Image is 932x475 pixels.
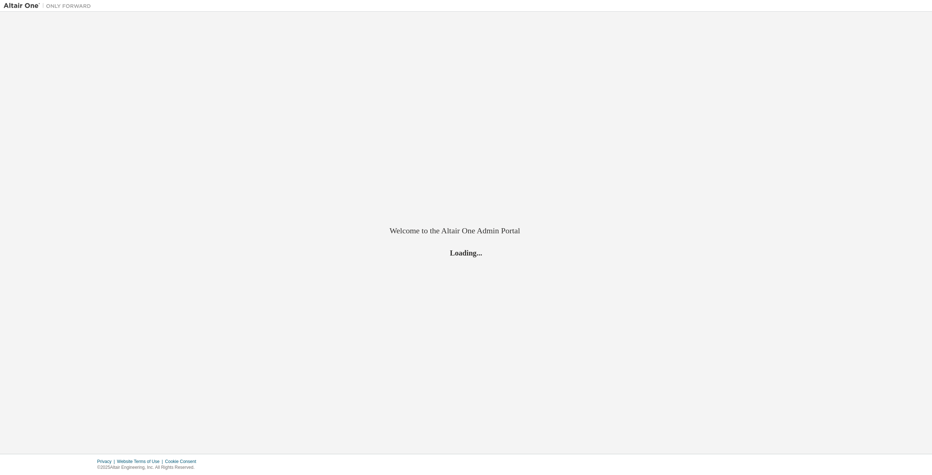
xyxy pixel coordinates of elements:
[97,464,201,471] p: © 2025 Altair Engineering, Inc. All Rights Reserved.
[390,248,542,257] h2: Loading...
[97,459,117,464] div: Privacy
[165,459,200,464] div: Cookie Consent
[390,226,542,236] h2: Welcome to the Altair One Admin Portal
[117,459,165,464] div: Website Terms of Use
[4,2,95,9] img: Altair One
